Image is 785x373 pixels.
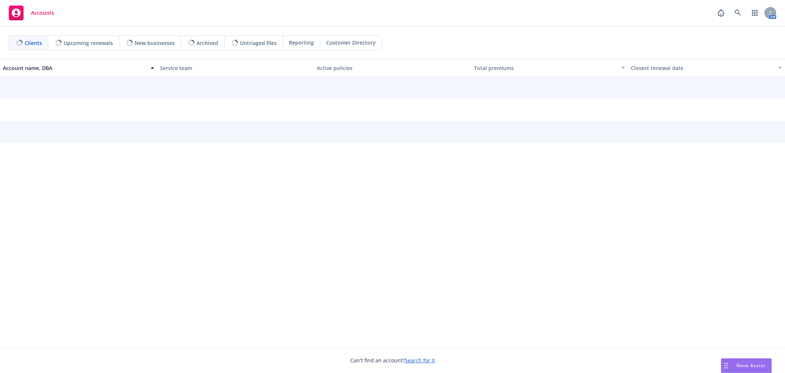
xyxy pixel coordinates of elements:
button: Service team [157,59,314,77]
div: Account name, DBA [3,64,146,72]
a: Accounts [6,3,57,23]
div: Drag to move [721,359,731,373]
a: Search for it [405,357,435,364]
button: Active policies [314,59,471,77]
button: Nova Assist [721,358,772,373]
div: Service team [160,64,311,72]
span: Can't find an account? [350,356,435,364]
button: Closest renewal date [628,59,785,77]
span: New businesses [135,39,175,47]
span: Archived [197,39,218,47]
a: Search [731,6,745,20]
div: Total premiums [474,64,617,72]
span: Customer Directory [326,39,376,46]
span: Clients [25,39,42,47]
span: Nova Assist [736,362,765,369]
span: Upcoming renewals [64,39,113,47]
div: Closest renewal date [631,64,774,72]
a: Switch app [747,6,762,20]
span: Reporting [289,39,314,46]
button: Total premiums [471,59,628,77]
span: Untriaged files [240,39,277,47]
a: Report a Bug [714,6,728,20]
div: Active policies [317,64,468,72]
span: Accounts [31,10,54,16]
